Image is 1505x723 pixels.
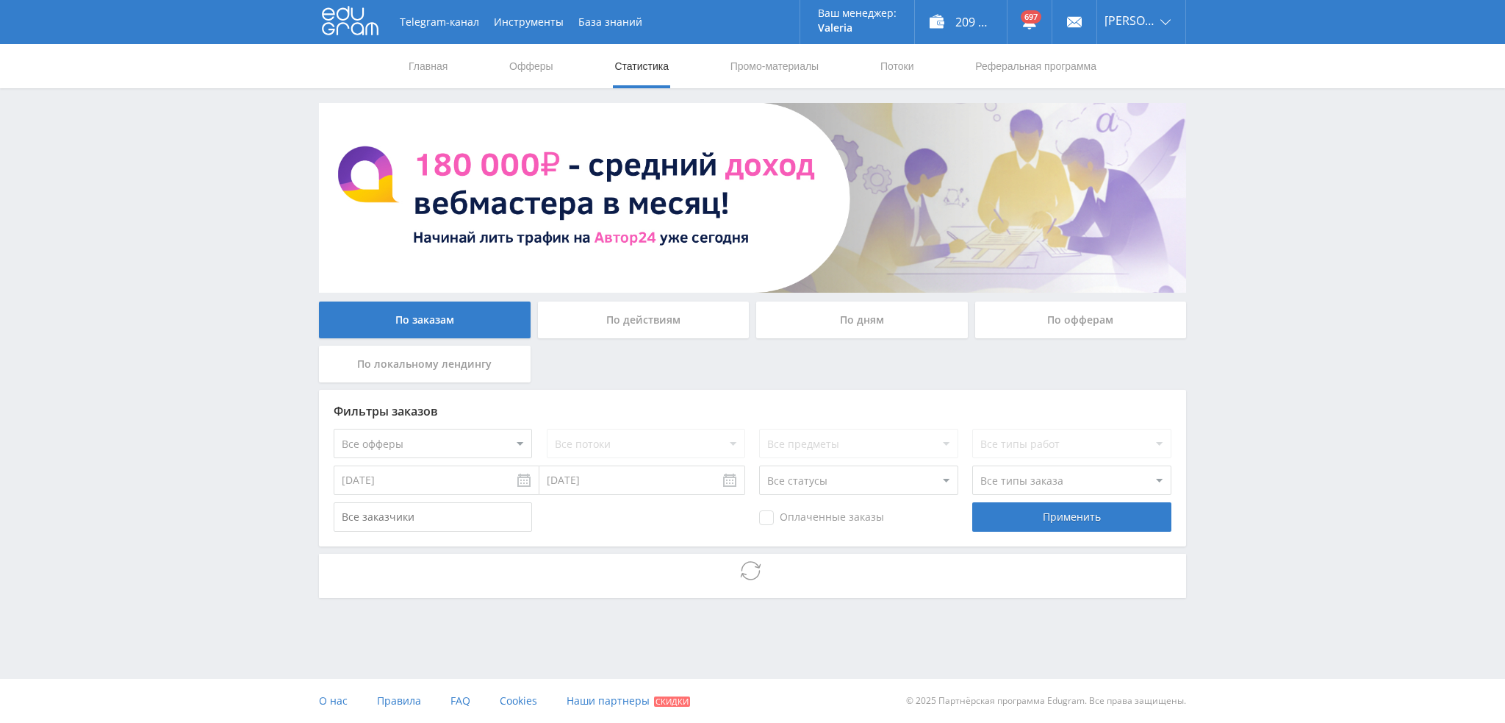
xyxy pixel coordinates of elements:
p: Ваш менеджер: [818,7,897,19]
div: © 2025 Партнёрская программа Edugram. Все права защищены. [760,679,1186,723]
a: Главная [407,44,449,88]
a: Реферальная программа [974,44,1098,88]
a: Наши партнеры Скидки [567,679,690,723]
span: Наши партнеры [567,694,650,708]
a: FAQ [450,679,470,723]
div: По действиям [538,302,750,338]
img: BannerAvtor24 [319,103,1186,293]
span: [PERSON_NAME] [1104,15,1156,26]
a: Правила [377,679,421,723]
a: Офферы [508,44,555,88]
div: Применить [972,502,1171,532]
a: Промо-материалы [729,44,820,88]
div: Фильтры заказов [334,405,1171,418]
p: Valeria [818,22,897,34]
div: По дням [756,302,968,338]
a: Потоки [879,44,916,88]
span: FAQ [450,694,470,708]
a: О нас [319,679,348,723]
div: По офферам [975,302,1187,338]
span: О нас [319,694,348,708]
div: По заказам [319,302,531,338]
span: Cookies [500,694,537,708]
div: По локальному лендингу [319,346,531,382]
input: Все заказчики [334,502,532,532]
a: Статистика [613,44,670,88]
span: Правила [377,694,421,708]
span: Скидки [654,697,690,707]
a: Cookies [500,679,537,723]
span: Оплаченные заказы [759,510,884,525]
